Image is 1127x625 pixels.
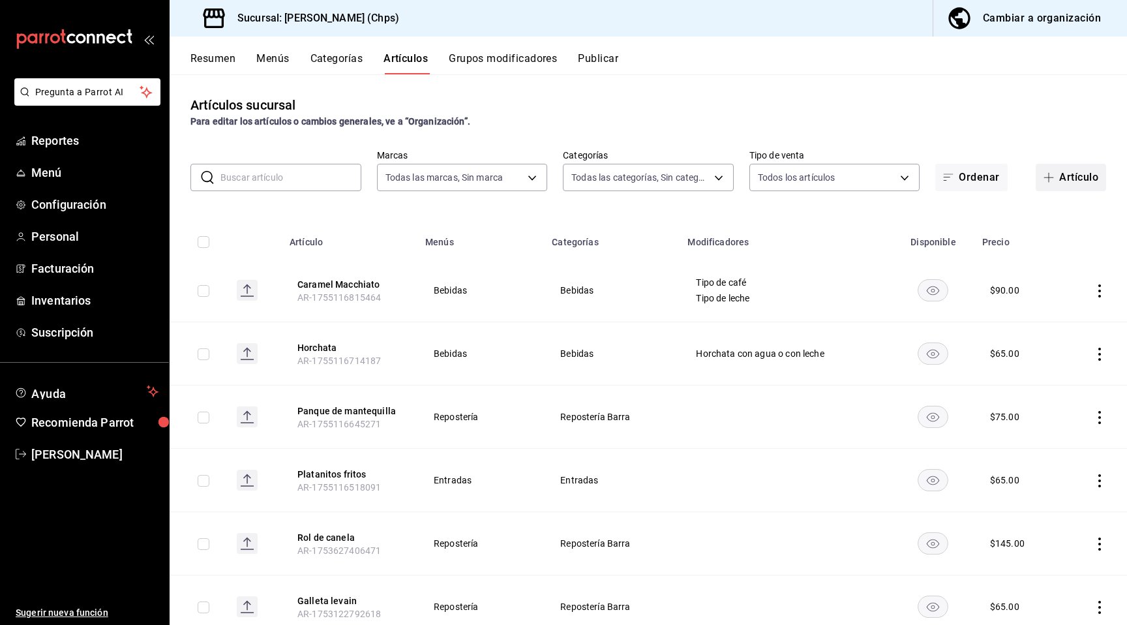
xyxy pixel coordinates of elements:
div: Cambiar a organización [983,9,1101,27]
span: AR-1755116645271 [297,419,381,429]
button: Publicar [578,52,618,74]
span: [PERSON_NAME] [31,446,158,463]
button: Menús [256,52,289,74]
label: Marcas [377,151,548,160]
button: edit-product-location [297,531,402,544]
span: Repostería Barra [560,602,663,611]
button: edit-product-location [297,468,402,481]
button: actions [1093,474,1106,487]
span: Repostería [434,602,528,611]
button: Grupos modificadores [449,52,557,74]
span: AR-1755116714187 [297,356,381,366]
th: Artículo [282,217,417,259]
span: Menú [31,164,158,181]
span: Tipo de café [696,278,876,287]
span: Pregunta a Parrot AI [35,85,140,99]
span: Bebidas [560,349,663,358]
span: Facturación [31,260,158,277]
span: Todos los artículos [758,171,835,184]
span: Entradas [560,476,663,485]
span: Tipo de leche [696,294,876,303]
span: Horchata con agua o con leche [696,349,876,358]
div: $ 145.00 [990,537,1025,550]
span: Repostería Barra [560,539,663,548]
button: availability-product [918,343,948,365]
span: Todas las categorías, Sin categoría [571,171,710,184]
th: Disponible [892,217,974,259]
th: Modificadores [680,217,892,259]
span: AR-1755116518091 [297,482,381,493]
span: Entradas [434,476,528,485]
span: AR-1755116815464 [297,292,381,303]
button: Resumen [190,52,235,74]
h3: Sucursal: [PERSON_NAME] (Chps) [227,10,399,26]
span: Todas las marcas, Sin marca [385,171,503,184]
button: availability-product [918,596,948,618]
span: Personal [31,228,158,245]
span: Repostería Barra [560,412,663,421]
th: Categorías [544,217,680,259]
span: Repostería [434,539,528,548]
span: Sugerir nueva función [16,606,158,620]
button: Artículo [1036,164,1106,191]
button: actions [1093,538,1106,551]
span: Ayuda [31,384,142,399]
button: actions [1093,411,1106,424]
span: Repostería [434,412,528,421]
div: $ 65.00 [990,347,1019,360]
button: Pregunta a Parrot AI [14,78,160,106]
button: availability-product [918,469,948,491]
button: actions [1093,348,1106,361]
div: navigation tabs [190,52,1127,74]
span: Bebidas [560,286,663,295]
label: Tipo de venta [749,151,920,160]
span: AR-1753122792618 [297,609,381,619]
div: $ 65.00 [990,600,1019,613]
input: Buscar artículo [220,164,361,191]
button: open_drawer_menu [143,34,154,44]
button: availability-product [918,279,948,301]
button: edit-product-location [297,404,402,418]
button: availability-product [918,532,948,555]
div: $ 75.00 [990,410,1019,423]
div: $ 90.00 [990,284,1019,297]
th: Menús [417,217,544,259]
span: Bebidas [434,349,528,358]
strong: Para editar los artículos o cambios generales, ve a “Organización”. [190,116,470,127]
button: Ordenar [935,164,1007,191]
button: Categorías [310,52,363,74]
span: Reportes [31,132,158,149]
a: Pregunta a Parrot AI [9,95,160,108]
span: AR-1753627406471 [297,545,381,556]
button: Artículos [383,52,428,74]
span: Suscripción [31,324,158,341]
th: Precio [974,217,1062,259]
label: Categorías [563,151,734,160]
span: Inventarios [31,292,158,309]
button: edit-product-location [297,341,402,354]
button: actions [1093,601,1106,614]
span: Bebidas [434,286,528,295]
button: availability-product [918,406,948,428]
span: Recomienda Parrot [31,414,158,431]
div: Artículos sucursal [190,95,295,115]
span: Configuración [31,196,158,213]
button: edit-product-location [297,278,402,291]
div: $ 65.00 [990,474,1019,487]
button: edit-product-location [297,594,402,607]
button: actions [1093,284,1106,297]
